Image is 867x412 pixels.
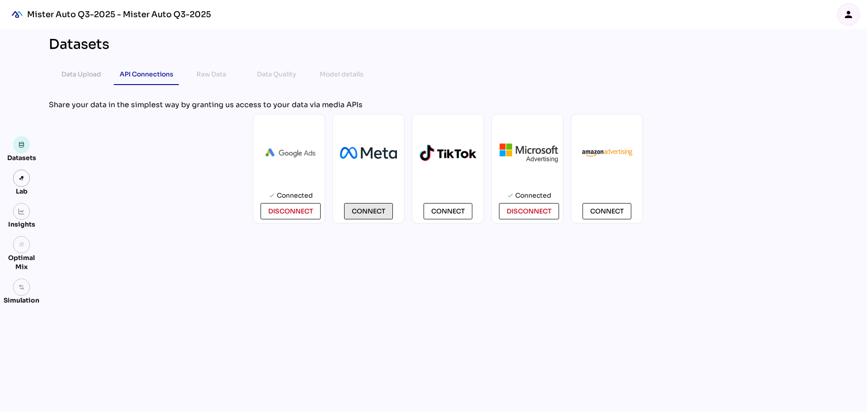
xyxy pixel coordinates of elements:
img: data.svg [19,142,25,148]
i: grain [19,242,25,248]
div: Data Quality [257,69,296,80]
i: check [507,192,513,199]
button: disconnect [499,203,559,219]
div: Lab [12,187,32,196]
img: logo-tiktok-2.svg [420,145,476,161]
span: disconnect [268,206,313,217]
i: person [843,9,854,20]
button: Connect [583,203,631,219]
span: Connect [590,206,624,217]
div: Insights [8,220,35,229]
div: Raw Data [196,69,226,80]
div: mediaROI [7,5,27,24]
img: Ads_logo_horizontal.png [261,143,321,162]
img: graph.svg [19,208,25,215]
img: lab.svg [19,175,25,181]
span: Connect [431,206,465,217]
div: Mister Auto Q3-2025 - Mister Auto Q3-2025 [27,9,211,20]
div: Connected [277,188,313,203]
button: Connect [424,203,472,219]
div: Share your data in the simplest way by granting us access to your data via media APIs [49,99,847,110]
div: Optimal Mix [4,253,39,271]
img: microsoft.png [499,142,559,163]
div: Datasets [7,153,36,162]
img: settings.svg [19,284,25,290]
button: Connect [344,203,393,219]
span: Connect [352,206,385,217]
img: AmazonAdvertising.webp [578,147,635,159]
i: check [269,192,275,199]
div: Connected [515,188,551,203]
div: Simulation [4,296,39,305]
div: Model details [320,69,364,80]
div: Data Upload [61,69,101,80]
div: API Connections [120,69,173,80]
span: disconnect [507,206,551,217]
div: Datasets [49,36,109,52]
img: Meta_Platforms.svg [340,147,397,158]
button: disconnect [261,203,321,219]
